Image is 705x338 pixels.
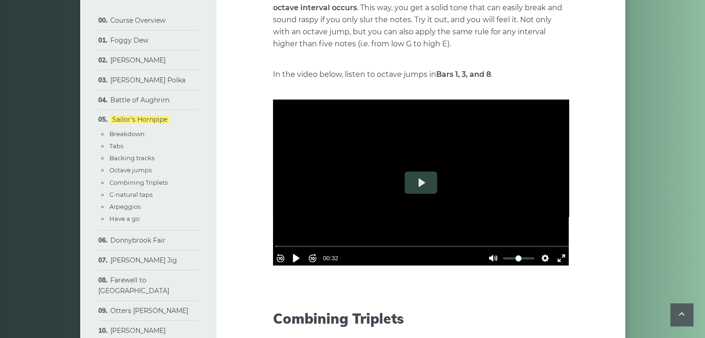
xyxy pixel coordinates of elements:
[98,275,169,295] a: Farewell to [GEOGRAPHIC_DATA]
[110,307,188,315] a: Otters [PERSON_NAME]
[109,202,140,210] a: Arpeggios
[110,36,148,44] a: Foggy Dew
[110,56,165,64] a: [PERSON_NAME]
[109,142,123,150] a: Tabs
[436,70,491,79] strong: Bars 1, 3, and 8
[110,115,169,124] a: Sailor’s Hornpipe
[110,16,165,25] a: Course Overview
[109,178,168,186] a: Combining Triplets
[110,236,165,244] a: Donnybrook Fair
[110,326,165,335] a: [PERSON_NAME]
[110,95,170,104] a: Battle of Aughrim
[273,69,569,81] p: In the video below, listen to octave jumps in .
[110,75,185,84] a: [PERSON_NAME] Polka
[109,154,154,162] a: Backing tracks
[109,214,140,222] a: Have a go
[110,256,177,264] a: [PERSON_NAME] Jig
[109,190,152,198] a: C-natural taps
[273,310,569,327] h2: Combining Triplets
[109,130,145,138] a: Breakdown
[109,166,152,174] a: Octave jumps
